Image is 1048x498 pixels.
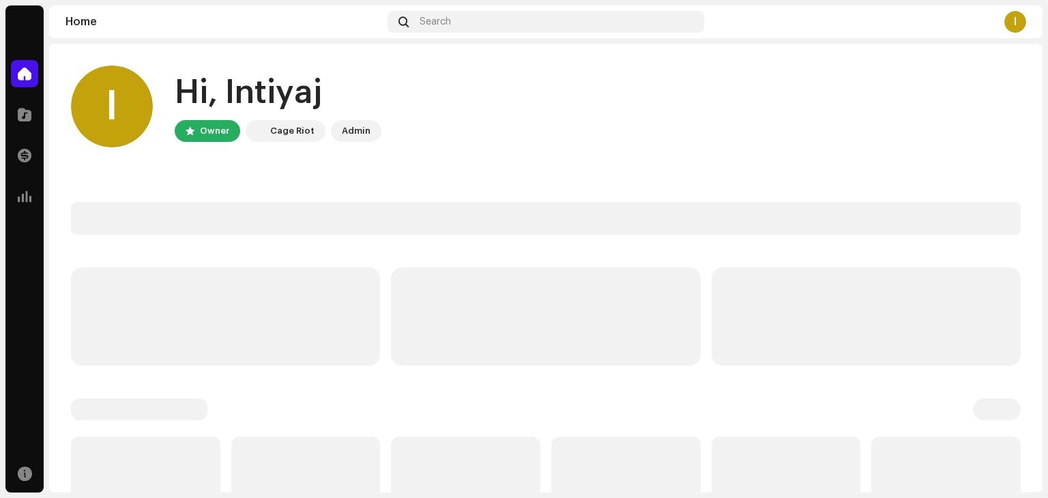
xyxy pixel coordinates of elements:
div: Admin [342,123,370,139]
img: 3bdc119d-ef2f-4d41-acde-c0e9095fc35a [248,123,265,139]
div: Owner [200,123,229,139]
div: Home [65,16,382,27]
div: Hi, Intiyaj [175,71,381,115]
div: Cage Riot [270,123,315,139]
div: I [71,65,153,147]
span: Search [420,16,451,27]
div: I [1004,11,1026,33]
